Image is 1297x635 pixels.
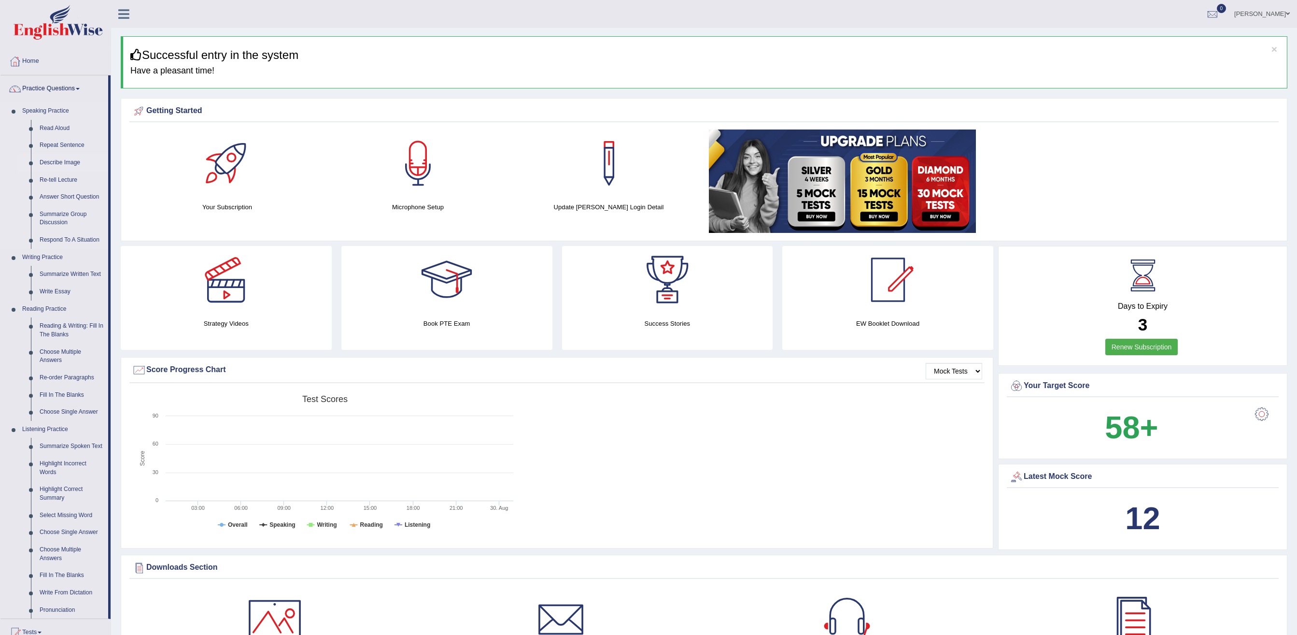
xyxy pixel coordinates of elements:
button: × [1271,44,1277,54]
tspan: Reading [360,521,383,528]
a: Re-order Paragraphs [35,369,108,387]
a: Fill In The Blanks [35,387,108,404]
a: Choose Multiple Answers [35,344,108,369]
h4: Book PTE Exam [341,318,552,329]
a: Repeat Sentence [35,137,108,154]
span: 0 [1217,4,1227,13]
text: 30 [153,469,158,475]
text: 03:00 [191,505,205,511]
b: 3 [1138,315,1147,334]
tspan: Test scores [302,394,348,404]
a: Choose Single Answer [35,404,108,421]
h4: Success Stories [562,318,773,329]
a: Listening Practice [18,421,108,438]
div: Downloads Section [132,561,1276,575]
text: 12:00 [321,505,334,511]
b: 58+ [1105,410,1158,445]
text: 21:00 [450,505,463,511]
b: 12 [1125,501,1160,536]
a: Write From Dictation [35,584,108,602]
text: 18:00 [407,505,420,511]
h4: Strategy Videos [121,318,332,329]
a: Summarize Spoken Text [35,438,108,455]
a: Choose Multiple Answers [35,541,108,567]
h4: Have a pleasant time! [130,66,1280,76]
tspan: Listening [405,521,430,528]
a: Reading Practice [18,301,108,318]
tspan: 30. Aug [490,505,508,511]
tspan: Speaking [269,521,295,528]
a: Highlight Incorrect Words [35,455,108,481]
tspan: Overall [228,521,248,528]
div: Your Target Score [1009,379,1276,393]
tspan: Score [139,451,146,466]
h4: Update [PERSON_NAME] Login Detail [518,202,699,212]
a: Renew Subscription [1105,339,1178,355]
a: Respond To A Situation [35,231,108,249]
a: Write Essay [35,283,108,301]
h4: Days to Expiry [1009,302,1276,311]
a: Select Missing Word [35,507,108,524]
a: Summarize Group Discussion [35,206,108,231]
a: Writing Practice [18,249,108,266]
img: small5.jpg [709,130,976,233]
a: Choose Single Answer [35,524,108,541]
a: Pronunciation [35,602,108,619]
a: Answer Short Question [35,188,108,206]
a: Fill In The Blanks [35,567,108,584]
tspan: Writing [317,521,337,528]
h4: Microphone Setup [327,202,508,212]
text: 0 [155,497,158,503]
div: Score Progress Chart [132,363,982,377]
div: Latest Mock Score [1009,470,1276,484]
text: 15:00 [364,505,377,511]
text: 06:00 [234,505,248,511]
a: Summarize Written Text [35,266,108,283]
text: 90 [153,413,158,419]
a: Read Aloud [35,120,108,137]
h4: Your Subscription [137,202,318,212]
a: Speaking Practice [18,102,108,120]
a: Highlight Correct Summary [35,481,108,506]
a: Practice Questions [0,75,108,100]
a: Home [0,48,111,72]
text: 09:00 [277,505,291,511]
a: Describe Image [35,154,108,172]
h4: EW Booklet Download [782,318,993,329]
h3: Successful entry in the system [130,49,1280,61]
div: Getting Started [132,104,1276,118]
a: Re-tell Lecture [35,172,108,189]
a: Reading & Writing: Fill In The Blanks [35,317,108,343]
text: 60 [153,441,158,447]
